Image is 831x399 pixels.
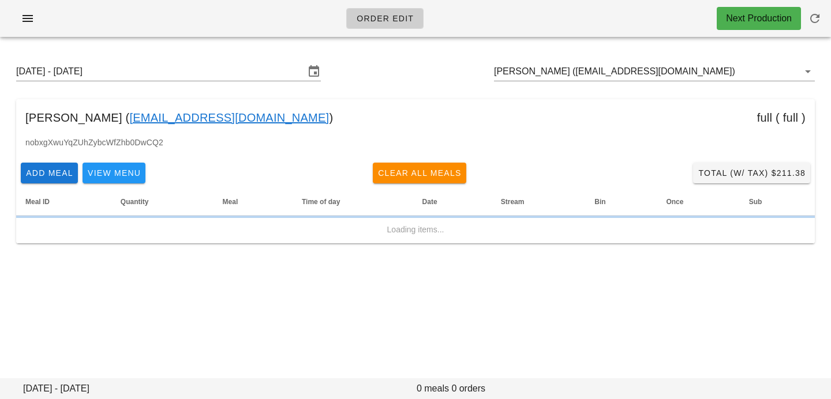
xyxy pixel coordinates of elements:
span: Meal ID [25,198,50,206]
a: [EMAIL_ADDRESS][DOMAIN_NAME] [129,108,329,127]
span: Time of day [302,198,340,206]
span: Date [422,198,437,206]
button: View Menu [83,163,145,183]
button: Add Meal [21,163,78,183]
span: Add Meal [25,168,73,178]
th: Once: Not sorted. Activate to sort ascending. [657,188,739,216]
button: Total (w/ Tax) $211.38 [693,163,810,183]
div: Next Production [726,12,792,25]
span: Clear All Meals [377,168,462,178]
span: Quantity [121,198,149,206]
div: nobxgXwuYqZUhZybcWfZhb0DwCQ2 [16,136,815,158]
span: View Menu [87,168,141,178]
button: Clear All Meals [373,163,466,183]
span: Order Edit [356,14,414,23]
th: Time of day: Not sorted. Activate to sort ascending. [293,188,413,216]
th: Date: Not sorted. Activate to sort ascending. [413,188,492,216]
td: Loading items... [16,216,815,243]
span: Bin [594,198,605,206]
span: Meal [223,198,238,206]
th: Meal: Not sorted. Activate to sort ascending. [214,188,293,216]
th: Stream: Not sorted. Activate to sort ascending. [492,188,585,216]
span: Total (w/ Tax) $211.38 [698,168,806,178]
a: Order Edit [346,8,424,29]
th: Bin: Not sorted. Activate to sort ascending. [585,188,657,216]
th: Sub: Not sorted. Activate to sort ascending. [740,188,815,216]
span: Once [666,198,683,206]
div: [PERSON_NAME] ( ) full ( full ) [16,99,815,136]
span: Sub [749,198,762,206]
th: Quantity: Not sorted. Activate to sort ascending. [111,188,214,216]
th: Meal ID: Not sorted. Activate to sort ascending. [16,188,111,216]
span: Stream [501,198,525,206]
